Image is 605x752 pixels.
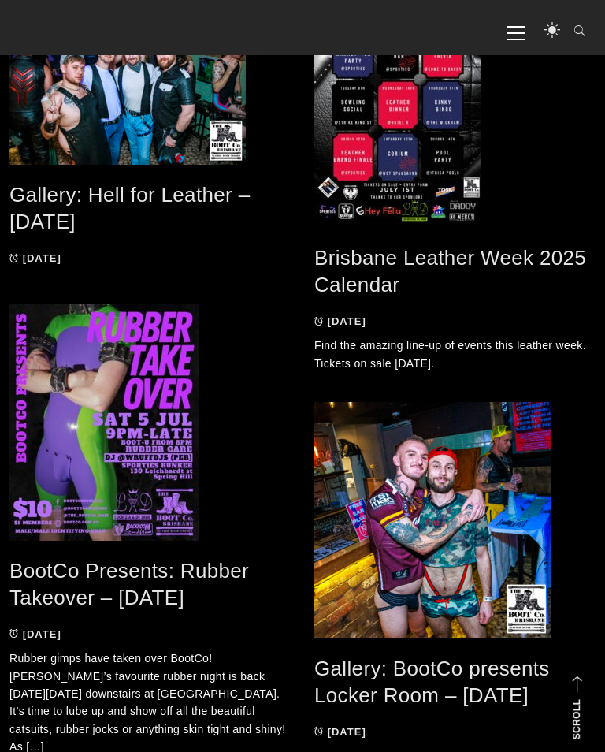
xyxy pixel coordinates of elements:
time: [DATE] [23,628,61,640]
a: Brisbane Leather Week 2025 Calendar [314,246,586,297]
time: [DATE] [328,726,366,738]
time: [DATE] [328,315,366,327]
p: Find the amazing line-up of events this leather week. Tickets on sale [DATE]. [314,337,596,372]
a: Gallery: BootCo presents Locker Room – [DATE] [314,657,550,708]
a: [DATE] [9,628,61,640]
a: [DATE] [314,315,366,327]
a: Gallery: Hell for Leather – [DATE] [9,183,250,234]
strong: Scroll [571,699,582,739]
a: [DATE] [9,252,61,264]
a: BootCo Presents: Rubber Takeover – [DATE] [9,559,249,610]
a: [DATE] [314,726,366,738]
time: [DATE] [23,252,61,264]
